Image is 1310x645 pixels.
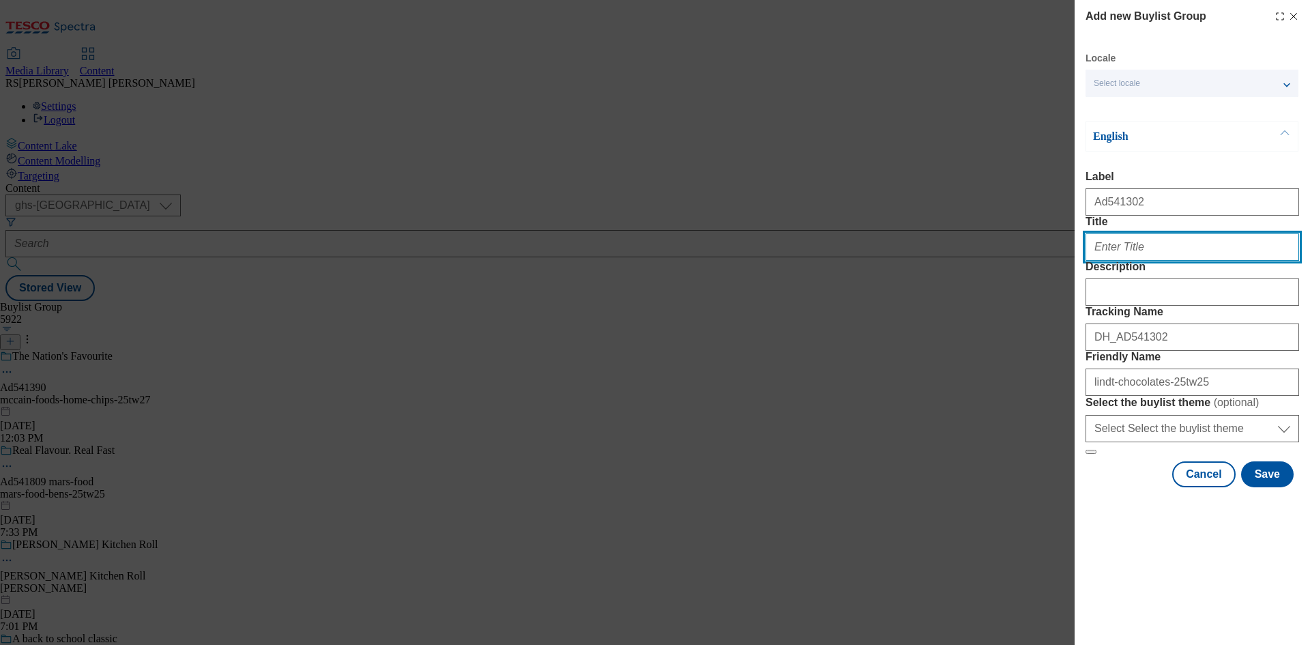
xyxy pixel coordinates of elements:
[1086,188,1299,216] input: Enter Label
[1086,70,1298,97] button: Select locale
[1086,216,1299,228] label: Title
[1086,261,1299,273] label: Description
[1214,397,1260,408] span: ( optional )
[1241,461,1294,487] button: Save
[1086,396,1299,410] label: Select the buylist theme
[1172,461,1235,487] button: Cancel
[1094,78,1140,89] span: Select locale
[1086,324,1299,351] input: Enter Tracking Name
[1086,55,1116,62] label: Locale
[1086,8,1206,25] h4: Add new Buylist Group
[1086,351,1299,363] label: Friendly Name
[1086,278,1299,306] input: Enter Description
[1086,171,1299,183] label: Label
[1086,369,1299,396] input: Enter Friendly Name
[1093,130,1236,143] p: English
[1086,306,1299,318] label: Tracking Name
[1086,233,1299,261] input: Enter Title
